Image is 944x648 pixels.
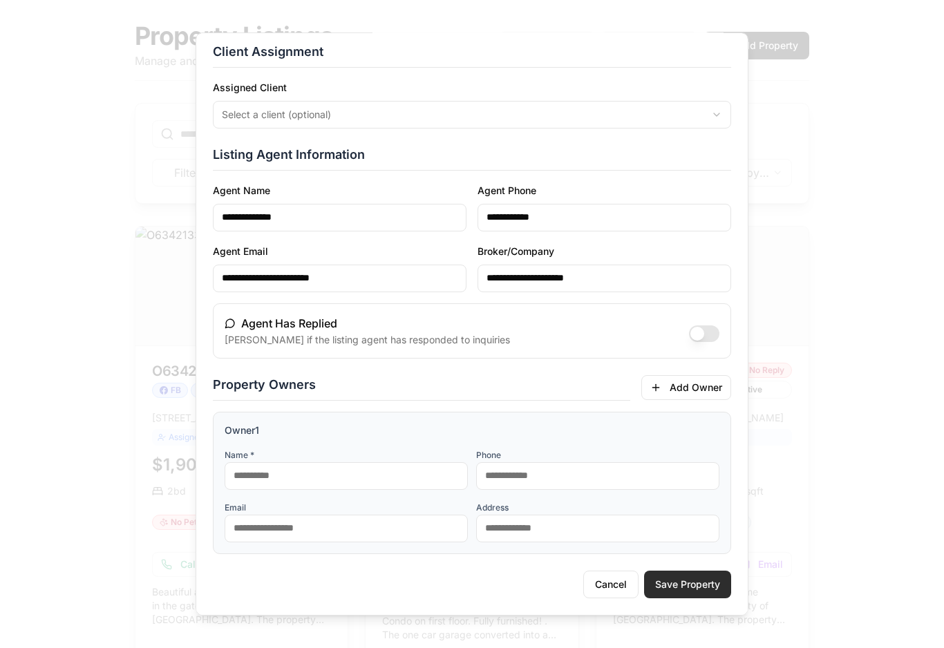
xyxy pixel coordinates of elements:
[225,423,259,437] label: Owner 1
[478,184,536,196] label: Agent Phone
[213,245,268,257] label: Agent Email
[213,375,630,401] h3: Property Owners
[213,82,287,93] label: Assigned Client
[213,184,270,196] label: Agent Name
[641,375,731,400] button: Add Owner
[225,502,246,513] label: Email
[225,333,510,347] div: [PERSON_NAME] if the listing agent has responded to inquiries
[476,450,501,460] label: Phone
[213,145,731,171] h3: Listing Agent Information
[478,245,554,257] label: Broker/Company
[225,450,254,460] label: Name *
[644,571,731,598] button: Save Property
[225,315,510,332] label: Agent Has Replied
[583,571,639,598] button: Cancel
[213,42,731,68] h3: Client Assignment
[476,502,509,513] label: Address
